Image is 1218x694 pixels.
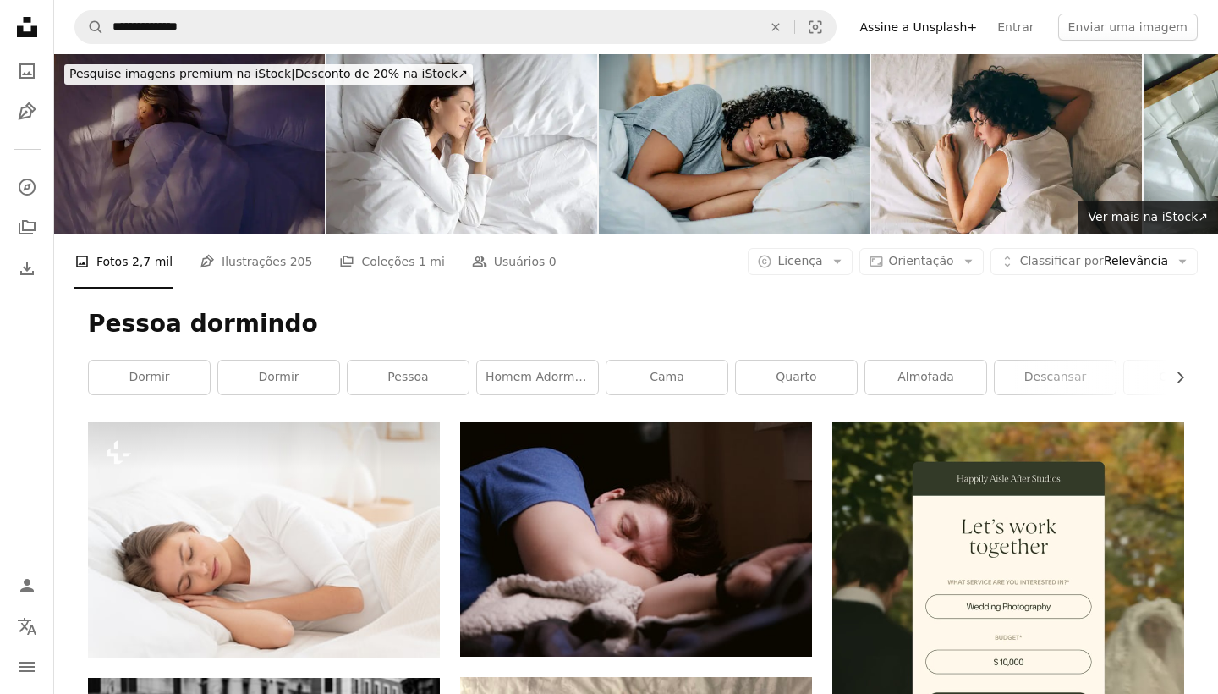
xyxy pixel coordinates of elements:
[89,361,210,394] a: Dormir
[460,532,812,547] a: woman in blue shirt lying on bed
[990,248,1198,275] button: Classificar porRelevância
[859,248,984,275] button: Orientação
[10,650,44,684] button: Menu
[74,10,837,44] form: Pesquise conteúdo visual em todo o site
[1020,253,1168,270] span: Relevância
[1058,14,1198,41] button: Enviar uma imagem
[419,252,445,271] span: 1 mi
[1020,254,1104,267] span: Classificar por
[10,170,44,204] a: Explorar
[757,11,794,43] button: Limpar
[10,95,44,129] a: Ilustrações
[889,254,954,267] span: Orientação
[549,252,557,271] span: 0
[477,361,598,394] a: homem adormecido
[54,54,325,234] img: Vista acima da mulher relaxada dormindo na cama à noite.
[850,14,988,41] a: Assine a Unsplash+
[736,361,857,394] a: quarto
[10,211,44,245] a: Coleções
[10,251,44,285] a: Histórico de downloads
[1089,210,1208,223] span: Ver mais na iStock ↗
[290,252,313,271] span: 205
[871,54,1142,234] img: Mulher pacífica dormindo confortavelmente em cama aconchegante
[54,54,483,95] a: Pesquise imagens premium na iStock|Desconto de 20% na iStock↗
[865,361,986,394] a: almofada
[88,309,1184,339] h1: Pessoa dormindo
[64,64,473,85] div: Desconto de 20% na iStock ↗
[472,234,557,289] a: Usuários 0
[88,422,440,658] img: Close-up da jovem fêmea dormindo pacificamente no hotel em linho branco, relaxando, desfrutando d...
[795,11,836,43] button: Pesquisa visual
[748,248,852,275] button: Licença
[10,569,44,603] a: Entrar / Cadastrar-se
[460,422,812,657] img: woman in blue shirt lying on bed
[606,361,727,394] a: cama
[1078,201,1218,234] a: Ver mais na iStock↗
[218,361,339,394] a: dormir
[69,67,295,80] span: Pesquise imagens premium na iStock |
[10,609,44,643] button: Idioma
[987,14,1044,41] a: Entrar
[995,361,1116,394] a: descansar
[348,361,469,394] a: pessoa
[200,234,312,289] a: Ilustrações 205
[88,532,440,548] a: Close-up da jovem fêmea dormindo pacificamente no hotel em linho branco, relaxando, desfrutando d...
[599,54,870,234] img: adolescente dormindo na cama
[75,11,104,43] button: Pesquise na Unsplash
[10,54,44,88] a: Fotos
[339,234,444,289] a: Coleções 1 mi
[777,254,822,267] span: Licença
[1165,361,1184,394] button: rolar lista para a direita
[326,54,597,234] img: Mulher serena e bonita dormindo com a mão a bochecha no travesseiro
